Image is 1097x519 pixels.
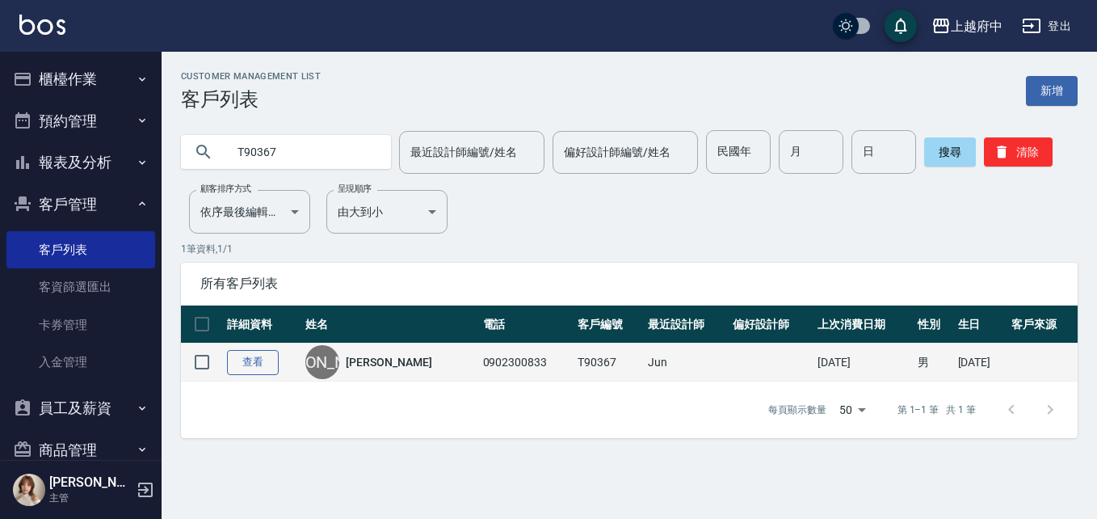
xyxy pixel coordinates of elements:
[574,344,644,382] td: T90367
[338,183,372,195] label: 呈現順序
[301,306,478,344] th: 姓名
[6,141,155,184] button: 報表及分析
[479,306,574,344] th: 電話
[49,491,132,505] p: 主管
[885,10,917,42] button: save
[833,388,872,432] div: 50
[227,350,279,375] a: 查看
[479,344,574,382] td: 0902300833
[1026,76,1078,106] a: 新增
[181,71,321,82] h2: Customer Management List
[644,344,729,382] td: Jun
[326,190,448,234] div: 由大到小
[925,10,1009,43] button: 上越府中
[6,231,155,268] a: 客戶列表
[813,306,913,344] th: 上次消費日期
[13,474,45,506] img: Person
[644,306,729,344] th: 最近設計師
[729,306,813,344] th: 偏好設計師
[200,183,251,195] label: 顧客排序方式
[984,137,1053,167] button: 清除
[897,403,976,417] p: 第 1–1 筆 共 1 筆
[574,306,644,344] th: 客戶編號
[19,15,65,35] img: Logo
[6,268,155,306] a: 客資篩選匯出
[181,88,321,111] h3: 客戶列表
[924,137,976,167] button: 搜尋
[6,387,155,429] button: 員工及薪資
[346,354,431,370] a: [PERSON_NAME]
[914,306,954,344] th: 性別
[6,429,155,471] button: 商品管理
[223,306,301,344] th: 詳細資料
[6,184,155,226] button: 客戶管理
[189,190,310,234] div: 依序最後編輯時間
[6,58,155,100] button: 櫃檯作業
[6,344,155,381] a: 入金管理
[768,403,826,417] p: 每頁顯示數量
[6,306,155,344] a: 卡券管理
[914,344,954,382] td: 男
[1007,306,1078,344] th: 客戶來源
[954,344,1008,382] td: [DATE]
[1015,11,1078,41] button: 登出
[226,130,378,174] input: 搜尋關鍵字
[305,345,339,379] div: [PERSON_NAME]
[181,242,1078,256] p: 1 筆資料, 1 / 1
[813,344,913,382] td: [DATE]
[951,16,1002,36] div: 上越府中
[200,276,1058,292] span: 所有客戶列表
[954,306,1008,344] th: 生日
[6,100,155,142] button: 預約管理
[49,475,132,491] h5: [PERSON_NAME]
